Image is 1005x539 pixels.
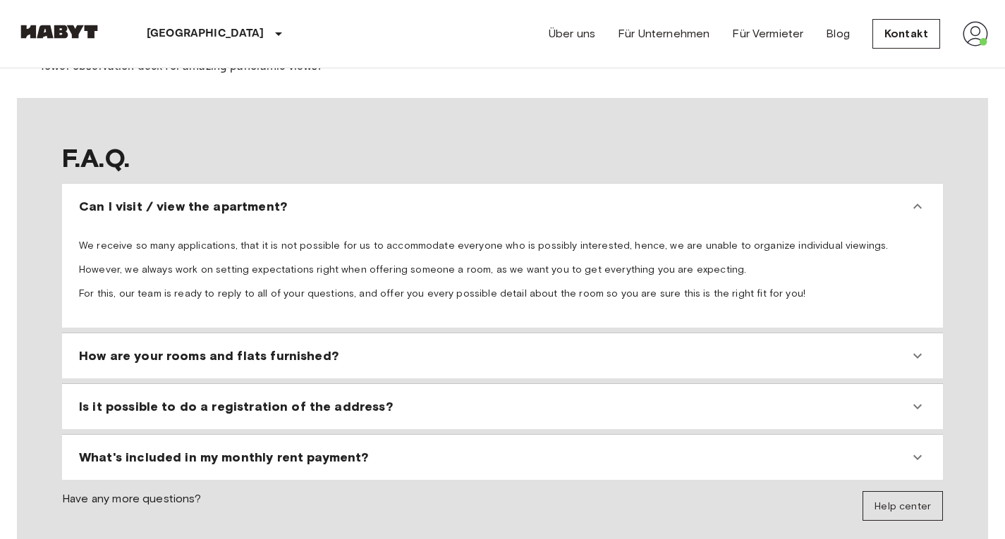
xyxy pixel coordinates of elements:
img: avatar [963,21,988,47]
p: We receive so many applications, that it is not possible for us to accommodate everyone who is po... [79,239,926,253]
span: How are your rooms and flats furnished? [79,347,339,364]
span: Have any more questions? [62,491,202,521]
div: What's included in my monthly rent payment? [68,440,937,474]
a: Für Unternehmen [618,25,709,42]
div: How are your rooms and flats furnished? [68,339,937,373]
span: F.A.Q. [62,143,943,173]
a: Über uns [549,25,595,42]
p: For this, our team is ready to reply to all of your questions, and offer you every possible detai... [79,287,926,301]
a: Für Vermieter [732,25,803,42]
p: However, we always work on setting expectations right when offering someone a room, as we want yo... [79,263,926,277]
div: Can I visit / view the apartment? [68,190,937,223]
div: Is it possible to do a registration of the address? [68,390,937,423]
span: Is it possible to do a registration of the address? [79,398,393,415]
span: Help center [875,500,931,512]
span: Can I visit / view the apartment? [79,198,287,215]
img: Habyt [17,25,102,39]
span: What's included in my monthly rent payment? [79,449,368,466]
a: Help center [863,491,943,521]
p: [GEOGRAPHIC_DATA] [147,25,264,42]
a: Kontakt [872,19,940,49]
a: Blog [826,25,850,42]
